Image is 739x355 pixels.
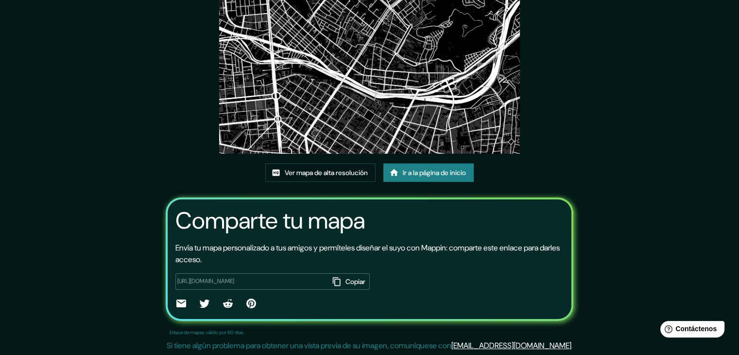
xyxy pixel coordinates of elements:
font: Comparte tu mapa [175,205,365,236]
font: Ver mapa de alta resolución [285,168,368,177]
font: . [571,340,573,351]
a: Ir a la página de inicio [383,163,474,182]
a: [EMAIL_ADDRESS][DOMAIN_NAME] [451,340,571,351]
font: Ir a la página de inicio [403,168,466,177]
font: Envía tu mapa personalizado a tus amigos y permíteles diseñar el suyo con Mappin: comparte este e... [175,243,560,265]
font: Copiar [345,277,365,286]
button: Copiar [329,273,370,290]
iframe: Lanzador de widgets de ayuda [653,317,728,344]
font: Enlace de mapas válido por 60 días. [170,329,244,336]
a: Ver mapa de alta resolución [265,163,376,182]
font: Si tiene algún problema para obtener una vista previa de su imagen, comuníquese con [167,340,451,351]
